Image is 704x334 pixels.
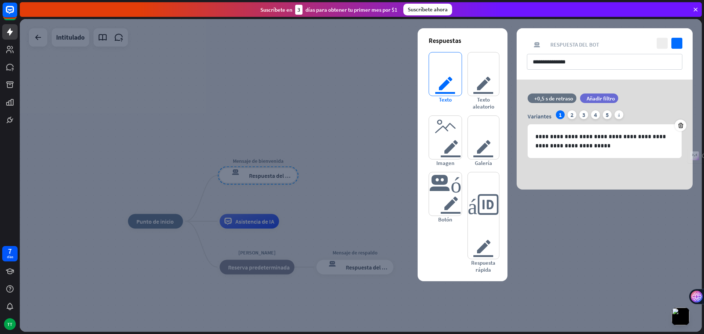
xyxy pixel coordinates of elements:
font: 7 [8,246,12,256]
font: 4 [594,111,597,118]
font: 5 [606,111,609,118]
font: 1 [559,111,562,118]
font: 3 [582,111,585,118]
font: días para obtener tu primer mes por $1 [305,6,397,13]
font: Respuesta del bot [550,41,599,48]
font: más [618,113,620,117]
font: +0,5 s de retraso [534,95,573,102]
font: TT [7,322,12,327]
font: respuesta del bot de bloqueo [527,41,547,48]
font: Variantes [528,113,551,120]
font: Añadir filtro [587,95,615,102]
font: 2 [571,111,573,118]
font: 3 [297,6,300,13]
font: Suscríbete ahora [408,6,448,13]
font: Suscríbete en [260,6,292,13]
button: Abrir el widget de chat LiveChat [6,3,28,25]
a: 7 días [2,246,18,261]
font: días [7,254,13,259]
